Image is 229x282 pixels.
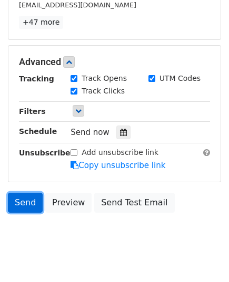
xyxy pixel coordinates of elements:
strong: Tracking [19,75,54,83]
a: Send Test Email [94,193,174,213]
small: [EMAIL_ADDRESS][DOMAIN_NAME] [19,1,136,9]
a: Preview [45,193,92,213]
label: Add unsubscribe link [82,147,158,158]
a: Copy unsubscribe link [71,161,165,170]
strong: Schedule [19,127,57,135]
a: +47 more [19,16,63,29]
label: Track Clicks [82,86,125,97]
label: UTM Codes [160,73,201,84]
strong: Unsubscribe [19,149,71,157]
div: Widget de chat [176,232,229,282]
iframe: Chat Widget [176,232,229,282]
h5: Advanced [19,56,210,68]
strong: Filters [19,107,46,116]
a: Send [8,193,43,213]
label: Track Opens [82,73,127,84]
span: Send now [71,128,109,137]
